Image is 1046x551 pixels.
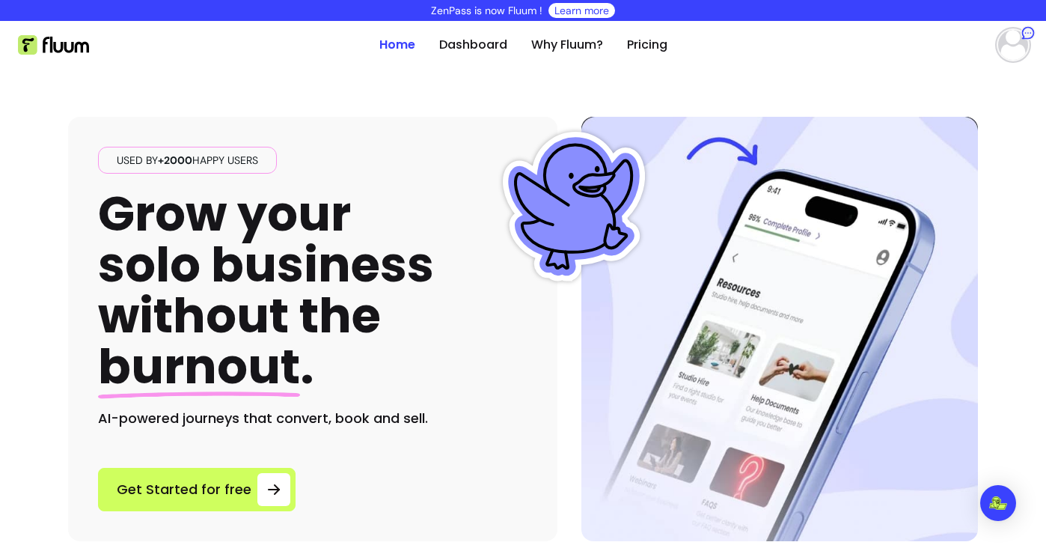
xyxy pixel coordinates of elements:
span: +2000 [158,153,192,167]
img: avatar [998,30,1028,60]
h2: AI-powered journeys that convert, book and sell. [98,408,527,429]
img: Fluum Duck sticker [499,132,649,281]
h1: Grow your solo business without the . [98,189,434,393]
img: Hero [581,117,978,541]
a: Learn more [554,3,609,18]
img: Fluum Logo [18,35,89,55]
p: ZenPass is now Fluum ! [431,3,542,18]
div: Open Intercom Messenger [980,485,1016,521]
span: Used by happy users [111,153,264,168]
a: Home [379,36,415,54]
a: Get Started for free [98,468,296,511]
button: avatar [992,30,1028,60]
a: Pricing [627,36,667,54]
span: Get Started for free [117,479,251,500]
span: burnout [98,333,300,400]
a: Dashboard [439,36,507,54]
a: Why Fluum? [531,36,603,54]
